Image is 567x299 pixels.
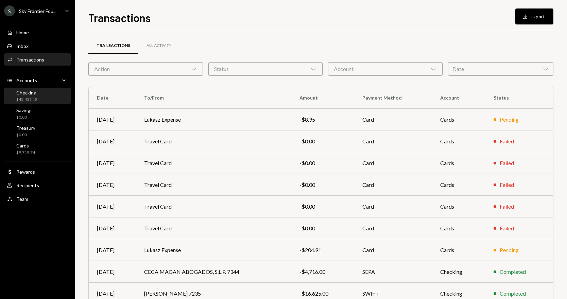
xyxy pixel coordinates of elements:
[354,239,432,261] td: Card
[4,53,71,66] a: Transactions
[97,289,128,298] div: [DATE]
[432,109,485,130] td: Cards
[299,246,346,254] div: -$204.91
[328,62,443,76] div: Account
[354,109,432,130] td: Card
[16,143,35,148] div: Cards
[432,196,485,217] td: Cards
[97,181,128,189] div: [DATE]
[291,87,354,109] th: Amount
[16,97,37,103] div: $45,451.18
[97,246,128,254] div: [DATE]
[500,137,514,145] div: Failed
[354,87,432,109] th: Payment Method
[16,43,29,49] div: Inbox
[485,87,553,109] th: Status
[4,193,71,205] a: Team
[136,239,291,261] td: Lukasz Expense
[354,174,432,196] td: Card
[299,268,346,276] div: -$4,716.00
[299,224,346,232] div: -$0.00
[16,107,33,113] div: Savings
[16,115,33,120] div: $0.00
[500,181,514,189] div: Failed
[299,159,346,167] div: -$0.00
[4,88,71,104] a: Checking$45,451.18
[4,5,15,16] div: S
[299,116,346,124] div: -$8.95
[354,196,432,217] td: Card
[432,217,485,239] td: Cards
[299,203,346,211] div: -$0.00
[4,40,71,52] a: Inbox
[16,132,35,138] div: $0.00
[16,182,39,188] div: Recipients
[500,203,514,211] div: Failed
[97,116,128,124] div: [DATE]
[138,37,179,54] a: All Activity
[515,8,553,24] button: Export
[4,165,71,178] a: Rewards
[136,217,291,239] td: Travel Card
[19,8,56,14] div: Sky Frontier Fou...
[500,289,526,298] div: Completed
[88,37,138,54] a: Transactions
[16,77,37,83] div: Accounts
[147,43,171,49] div: All Activity
[97,159,128,167] div: [DATE]
[136,174,291,196] td: Travel Card
[500,224,514,232] div: Failed
[136,87,291,109] th: To/From
[136,130,291,152] td: Travel Card
[432,130,485,152] td: Cards
[136,196,291,217] td: Travel Card
[97,203,128,211] div: [DATE]
[16,90,37,95] div: Checking
[354,261,432,283] td: SEPA
[299,289,346,298] div: -$16,625.00
[299,137,346,145] div: -$0.00
[208,62,323,76] div: Status
[97,137,128,145] div: [DATE]
[97,43,130,49] div: Transactions
[4,74,71,86] a: Accounts
[97,224,128,232] div: [DATE]
[299,181,346,189] div: -$0.00
[16,169,35,175] div: Rewards
[16,30,29,35] div: Home
[4,179,71,191] a: Recipients
[432,152,485,174] td: Cards
[354,217,432,239] td: Card
[500,159,514,167] div: Failed
[432,261,485,283] td: Checking
[4,141,71,157] a: Cards$9,719.74
[4,26,71,38] a: Home
[432,174,485,196] td: Cards
[16,150,35,156] div: $9,719.74
[16,57,44,63] div: Transactions
[432,87,485,109] th: Account
[136,109,291,130] td: Lukasz Expense
[432,239,485,261] td: Cards
[88,62,203,76] div: Action
[136,261,291,283] td: CECA MAGAN ABOGADOS, S.L.P. 7344
[354,130,432,152] td: Card
[88,11,151,24] h1: Transactions
[89,87,136,109] th: Date
[448,62,553,76] div: Date
[136,152,291,174] td: Travel Card
[500,116,519,124] div: Pending
[97,268,128,276] div: [DATE]
[354,152,432,174] td: Card
[4,123,71,139] a: Treasury$0.00
[16,125,35,131] div: Treasury
[4,105,71,122] a: Savings$0.00
[500,268,526,276] div: Completed
[16,196,28,202] div: Team
[500,246,519,254] div: Pending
